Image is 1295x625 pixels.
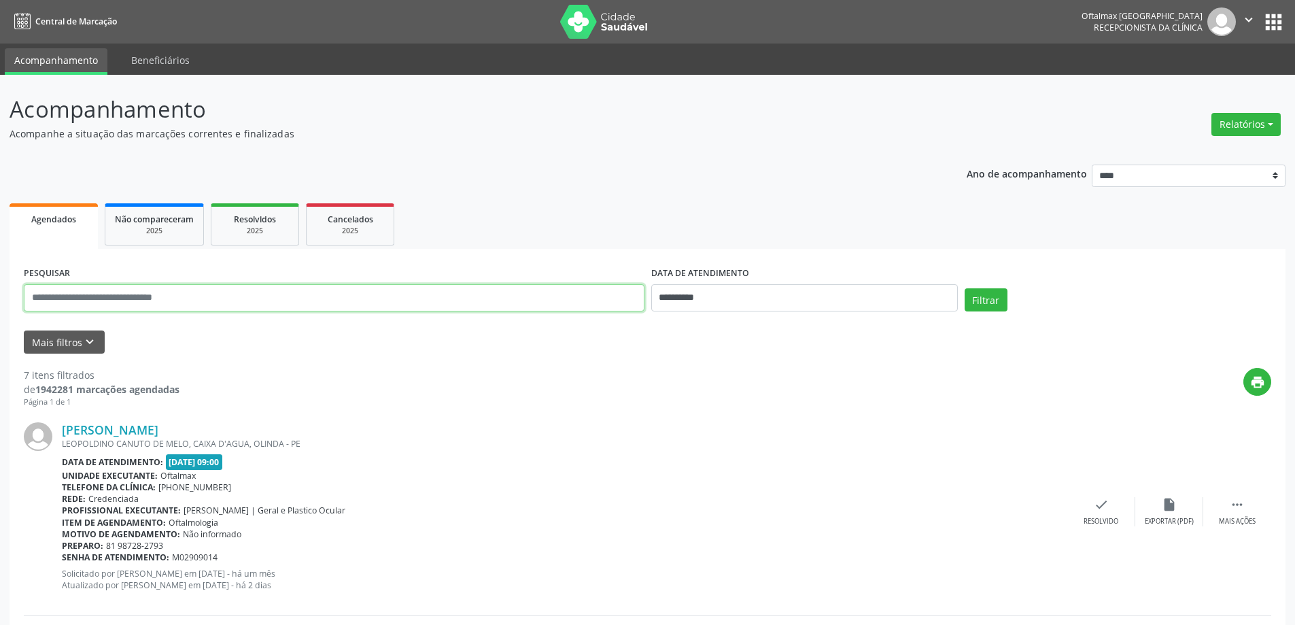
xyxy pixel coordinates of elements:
[184,505,345,516] span: [PERSON_NAME] | Geral e Plastico Ocular
[31,214,76,225] span: Agendados
[88,493,139,505] span: Credenciada
[62,422,158,437] a: [PERSON_NAME]
[24,382,179,396] div: de
[62,482,156,493] b: Telefone da clínica:
[62,528,180,540] b: Motivo de agendamento:
[35,16,117,27] span: Central de Marcação
[62,517,166,528] b: Item de agendamento:
[328,214,373,225] span: Cancelados
[169,517,218,528] span: Oftalmologia
[158,482,231,493] span: [PHONE_NUMBER]
[234,214,276,225] span: Resolvidos
[62,505,181,516] b: Profissional executante:
[115,226,194,236] div: 2025
[1262,10,1285,34] button: apps
[1082,10,1203,22] div: Oftalmax [GEOGRAPHIC_DATA]
[1243,368,1271,396] button: print
[82,335,97,350] i: keyboard_arrow_down
[172,552,218,563] span: M02909014
[62,552,169,563] b: Senha de atendimento:
[10,126,903,141] p: Acompanhe a situação das marcações correntes e finalizadas
[965,288,1007,311] button: Filtrar
[62,470,158,482] b: Unidade executante:
[62,568,1067,591] p: Solicitado por [PERSON_NAME] em [DATE] - há um mês Atualizado por [PERSON_NAME] em [DATE] - há 2 ...
[24,331,105,354] button: Mais filtroskeyboard_arrow_down
[1094,22,1203,33] span: Recepcionista da clínica
[1250,375,1265,390] i: print
[183,528,241,540] span: Não informado
[106,540,163,552] span: 81 98728-2793
[62,493,86,505] b: Rede:
[160,470,196,482] span: Oftalmax
[62,456,163,468] b: Data de atendimento:
[651,263,749,284] label: DATA DE ATENDIMENTO
[62,540,103,552] b: Preparo:
[122,48,199,72] a: Beneficiários
[1236,7,1262,36] button: 
[1241,12,1256,27] i: 
[10,92,903,126] p: Acompanhamento
[1145,517,1194,526] div: Exportar (PDF)
[24,422,52,451] img: img
[62,438,1067,450] div: LEOPOLDINO CANUTO DE MELO, CAIXA D'AGUA, OLINDA - PE
[35,383,179,396] strong: 1942281 marcações agendadas
[1230,497,1245,512] i: 
[166,454,223,470] span: [DATE] 09:00
[1207,7,1236,36] img: img
[24,368,179,382] div: 7 itens filtrados
[1084,517,1118,526] div: Resolvido
[1162,497,1177,512] i: insert_drive_file
[316,226,384,236] div: 2025
[24,263,70,284] label: PESQUISAR
[1211,113,1281,136] button: Relatórios
[24,396,179,408] div: Página 1 de 1
[967,165,1087,182] p: Ano de acompanhamento
[1219,517,1256,526] div: Mais ações
[221,226,289,236] div: 2025
[10,10,117,33] a: Central de Marcação
[5,48,107,75] a: Acompanhamento
[1094,497,1109,512] i: check
[115,214,194,225] span: Não compareceram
